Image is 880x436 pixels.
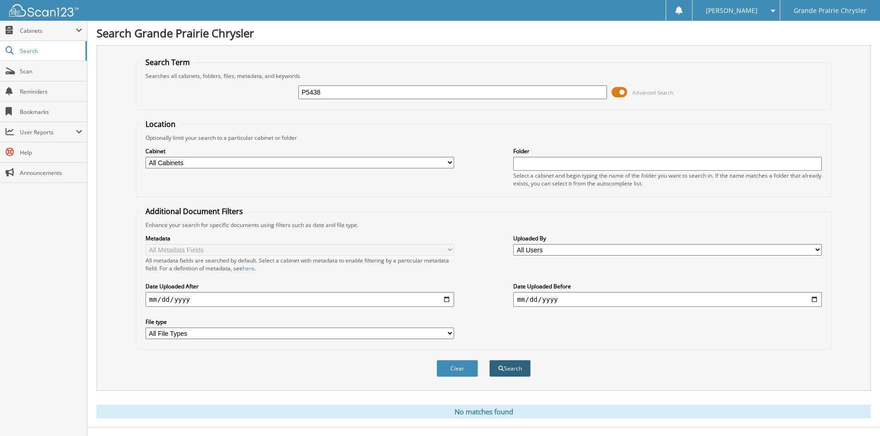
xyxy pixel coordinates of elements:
[20,47,81,55] span: Search
[146,292,454,307] input: start
[97,405,871,418] div: No matches found
[9,4,79,17] img: scan123-logo-white.svg
[20,128,76,136] span: User Reports
[146,147,454,155] label: Cabinet
[146,257,454,272] div: All metadata fields are searched by default. Select a cabinet with metadata to enable filtering b...
[706,8,758,13] span: [PERSON_NAME]
[20,149,82,156] span: Help
[141,72,826,80] div: Searches all cabinets, folders, files, metadata, and keywords
[243,264,255,272] a: here
[20,108,82,116] span: Bookmarks
[141,134,826,142] div: Optionally limit your search to a particular cabinet or folder
[146,318,454,326] label: File type
[146,234,454,242] label: Metadata
[632,89,674,96] span: Advanced Search
[141,119,180,129] legend: Location
[513,292,822,307] input: end
[141,206,248,216] legend: Additional Document Filters
[489,360,531,377] button: Search
[513,234,822,242] label: Uploaded By
[141,221,826,229] div: Enhance your search for specific documents using filters such as date and file type.
[20,169,82,177] span: Announcements
[97,25,871,41] h1: Search Grande Prairie Chrysler
[20,67,82,75] span: Scan
[513,147,822,155] label: Folder
[146,282,454,290] label: Date Uploaded After
[513,282,822,290] label: Date Uploaded Before
[794,8,867,13] span: Grande Prairie Chrysler
[20,88,82,96] span: Reminders
[141,57,194,67] legend: Search Term
[20,27,76,35] span: Cabinets
[437,360,478,377] button: Clear
[513,172,822,187] div: Select a cabinet and begin typing the name of the folder you want to search in. If the name match...
[834,392,880,436] iframe: Chat Widget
